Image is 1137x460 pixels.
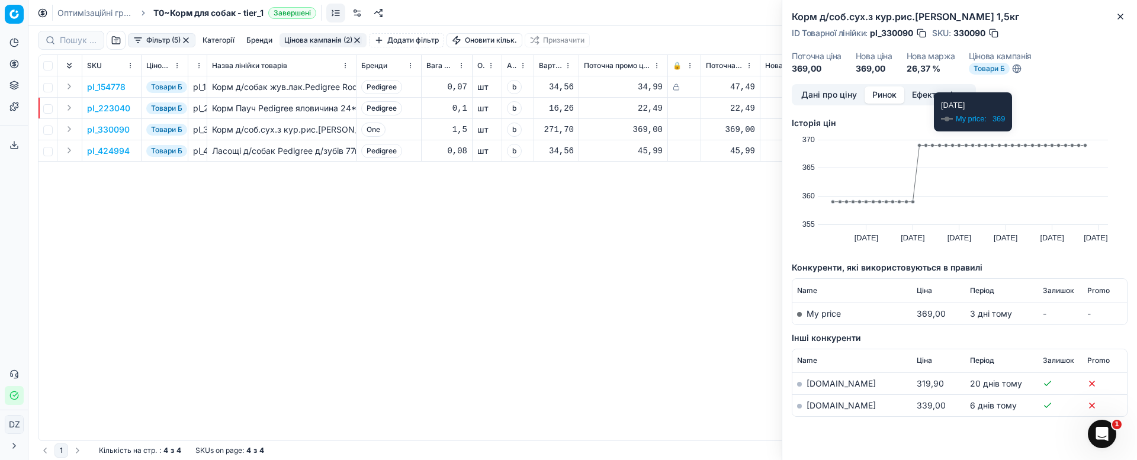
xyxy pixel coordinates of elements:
[5,415,24,434] button: DZ
[917,286,932,295] span: Ціна
[584,124,663,136] div: 369,00
[802,163,815,172] text: 365
[146,61,171,70] span: Цінова кампанія
[765,145,814,157] div: 45,99
[70,443,85,458] button: Go to next page
[361,61,387,70] span: Бренди
[259,446,264,455] strong: 4
[369,33,444,47] button: Додати фільтр
[426,102,467,114] div: 0,1
[802,220,815,229] text: 355
[856,63,892,75] dd: 369,00
[994,233,1017,242] text: [DATE]
[706,61,743,70] span: Поточна ціна
[970,378,1022,388] span: 20 днів тому
[807,378,876,388] a: [DOMAIN_NAME]
[477,124,497,136] div: шт
[706,145,755,157] div: 45,99
[477,61,485,70] span: Одиниці виміру
[507,144,522,158] span: b
[507,61,517,70] span: Атрибут товару
[765,61,799,70] span: Нова ціна
[57,7,316,19] nav: breadcrumb
[1083,303,1127,324] td: -
[797,286,817,295] span: Name
[54,443,68,458] button: 1
[765,102,814,114] div: 20,99
[856,52,892,60] dt: Нова ціна
[901,233,924,242] text: [DATE]
[584,81,663,93] div: 34,99
[242,33,277,47] button: Бренди
[792,9,1128,24] h2: Корм д/соб.сух.з кур.рис.[PERSON_NAME] 1,5кг
[855,233,878,242] text: [DATE]
[146,145,187,157] span: Товари Б
[792,29,868,37] span: ID Товарної лінійки :
[917,356,932,365] span: Ціна
[426,124,467,136] div: 1,5
[171,446,174,455] strong: з
[193,81,202,93] div: pl_154778
[268,7,316,19] span: Завершені
[153,7,316,19] span: T0~Корм для собак - tier_1Завершені
[87,124,130,136] button: pl_330090
[525,33,590,47] button: Призначити
[1043,286,1074,295] span: Залишок
[146,102,187,114] span: Товари Б
[193,145,202,157] div: pl_424994
[947,233,971,242] text: [DATE]
[797,356,817,365] span: Name
[969,63,1010,75] span: Товари Б
[361,101,402,115] span: Pedigree
[212,102,351,114] div: Корм Пауч Pedigree яловичина 24*100г
[673,61,682,70] span: 🔒
[865,86,904,104] button: Ринок
[195,446,244,455] span: SKUs on page :
[361,144,402,158] span: Pedigree
[792,63,841,75] dd: 369,00
[87,81,126,93] button: pl_154778
[128,33,195,47] button: Фільтр (5)
[792,332,1128,344] h5: Інші конкуренти
[792,117,1128,129] h5: Історія цін
[62,59,76,73] button: Expand all
[584,145,663,157] div: 45,99
[953,27,985,39] span: 330090
[62,79,76,94] button: Expand
[87,145,130,157] button: pl_424994
[87,102,130,114] p: pl_223040
[477,145,497,157] div: шт
[539,124,574,136] div: 271,70
[706,81,755,93] div: 47,49
[163,446,168,455] strong: 4
[1040,233,1064,242] text: [DATE]
[5,416,23,433] span: DZ
[477,102,497,114] div: шт
[802,191,815,200] text: 360
[146,124,187,136] span: Товари Б
[970,308,1012,319] span: 3 днi тому
[198,33,239,47] button: Категорії
[361,123,386,137] span: One
[253,446,257,455] strong: з
[1112,420,1122,429] span: 1
[507,123,522,137] span: b
[584,102,663,114] div: 22,49
[426,61,455,70] span: Вага Net
[87,61,102,70] span: SKU
[477,81,497,93] div: шт
[807,400,876,410] a: [DOMAIN_NAME]
[246,446,251,455] strong: 4
[447,33,522,47] button: Оновити кільк.
[426,145,467,157] div: 0,08
[1088,420,1116,448] iframe: Intercom live chat
[917,400,946,410] span: 339,00
[62,122,76,136] button: Expand
[1087,286,1110,295] span: Promo
[212,81,351,93] div: Корм д/собак жув.лак.Pedigree Rodeo 70г
[539,102,574,114] div: 16,26
[706,102,755,114] div: 22,49
[765,124,814,136] div: 349,00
